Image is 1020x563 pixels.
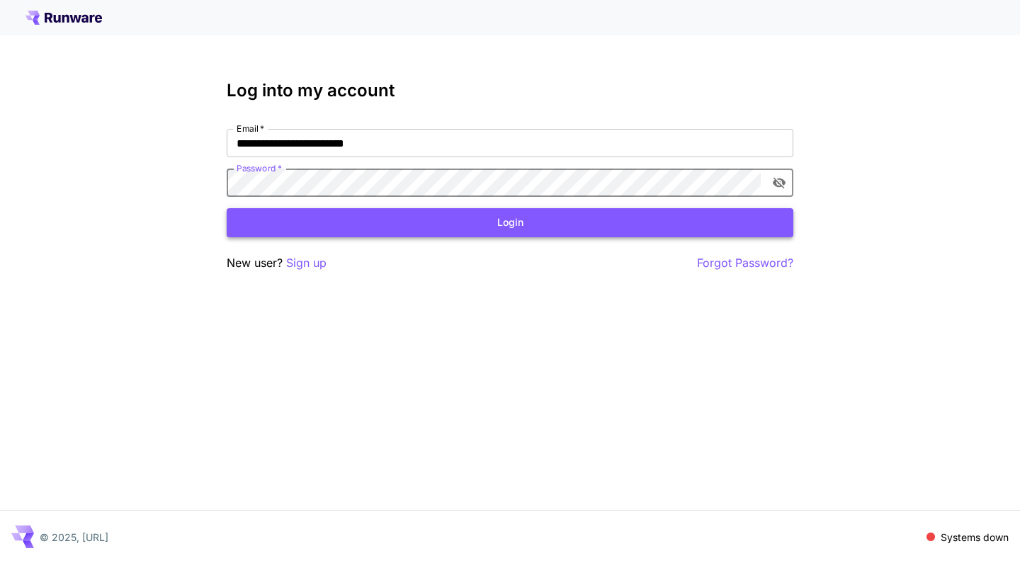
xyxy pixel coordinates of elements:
label: Password [237,162,282,174]
button: toggle password visibility [766,170,792,195]
p: © 2025, [URL] [40,530,108,545]
label: Email [237,123,264,135]
p: Systems down [941,530,1009,545]
button: Sign up [286,254,327,272]
p: New user? [227,254,327,272]
h3: Log into my account [227,81,793,101]
button: Forgot Password? [697,254,793,272]
button: Login [227,208,793,237]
